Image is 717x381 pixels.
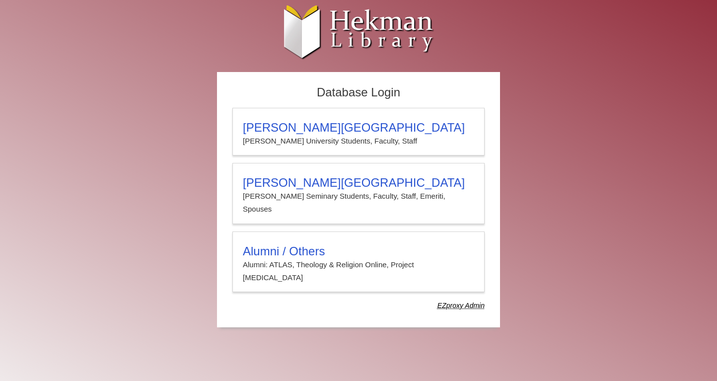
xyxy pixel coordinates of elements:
h2: Database Login [227,82,490,103]
h3: [PERSON_NAME][GEOGRAPHIC_DATA] [243,176,474,190]
p: Alumni: ATLAS, Theology & Religion Online, Project [MEDICAL_DATA] [243,258,474,285]
h3: [PERSON_NAME][GEOGRAPHIC_DATA] [243,121,474,135]
p: [PERSON_NAME] University Students, Faculty, Staff [243,135,474,148]
dfn: Use Alumni login [437,302,485,309]
h3: Alumni / Others [243,244,474,258]
summary: Alumni / OthersAlumni: ATLAS, Theology & Religion Online, Project [MEDICAL_DATA] [243,244,474,285]
p: [PERSON_NAME] Seminary Students, Faculty, Staff, Emeriti, Spouses [243,190,474,216]
a: [PERSON_NAME][GEOGRAPHIC_DATA][PERSON_NAME] University Students, Faculty, Staff [232,108,485,155]
a: [PERSON_NAME][GEOGRAPHIC_DATA][PERSON_NAME] Seminary Students, Faculty, Staff, Emeriti, Spouses [232,163,485,224]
